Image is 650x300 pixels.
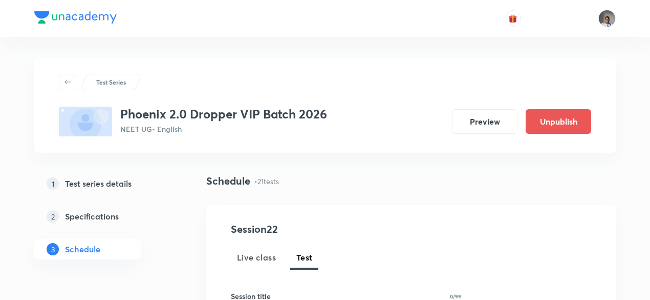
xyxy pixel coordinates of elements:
button: Unpublish [526,109,591,134]
p: NEET UG • English [120,124,327,134]
p: 2 [47,210,59,223]
img: Company Logo [34,11,117,24]
button: Preview [452,109,517,134]
button: avatar [505,10,521,27]
span: Live class [237,251,276,264]
h5: Specifications [65,210,119,223]
img: fallback-thumbnail.png [59,107,112,136]
p: 1 [47,177,59,190]
a: Company Logo [34,11,117,26]
p: Test Series [96,77,126,87]
p: • 21 tests [254,176,279,187]
span: Test [296,251,313,264]
h5: Test series details [65,177,132,190]
p: 0/99 [450,294,461,299]
h4: Schedule [206,173,250,189]
h5: Schedule [65,243,100,255]
img: Vikram Mathur [598,10,616,27]
h3: Phoenix 2.0 Dropper VIP Batch 2026 [120,107,327,122]
img: avatar [508,14,517,23]
p: 3 [47,243,59,255]
h4: Session 22 [231,222,418,237]
a: 2Specifications [34,206,174,227]
a: 1Test series details [34,173,174,194]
